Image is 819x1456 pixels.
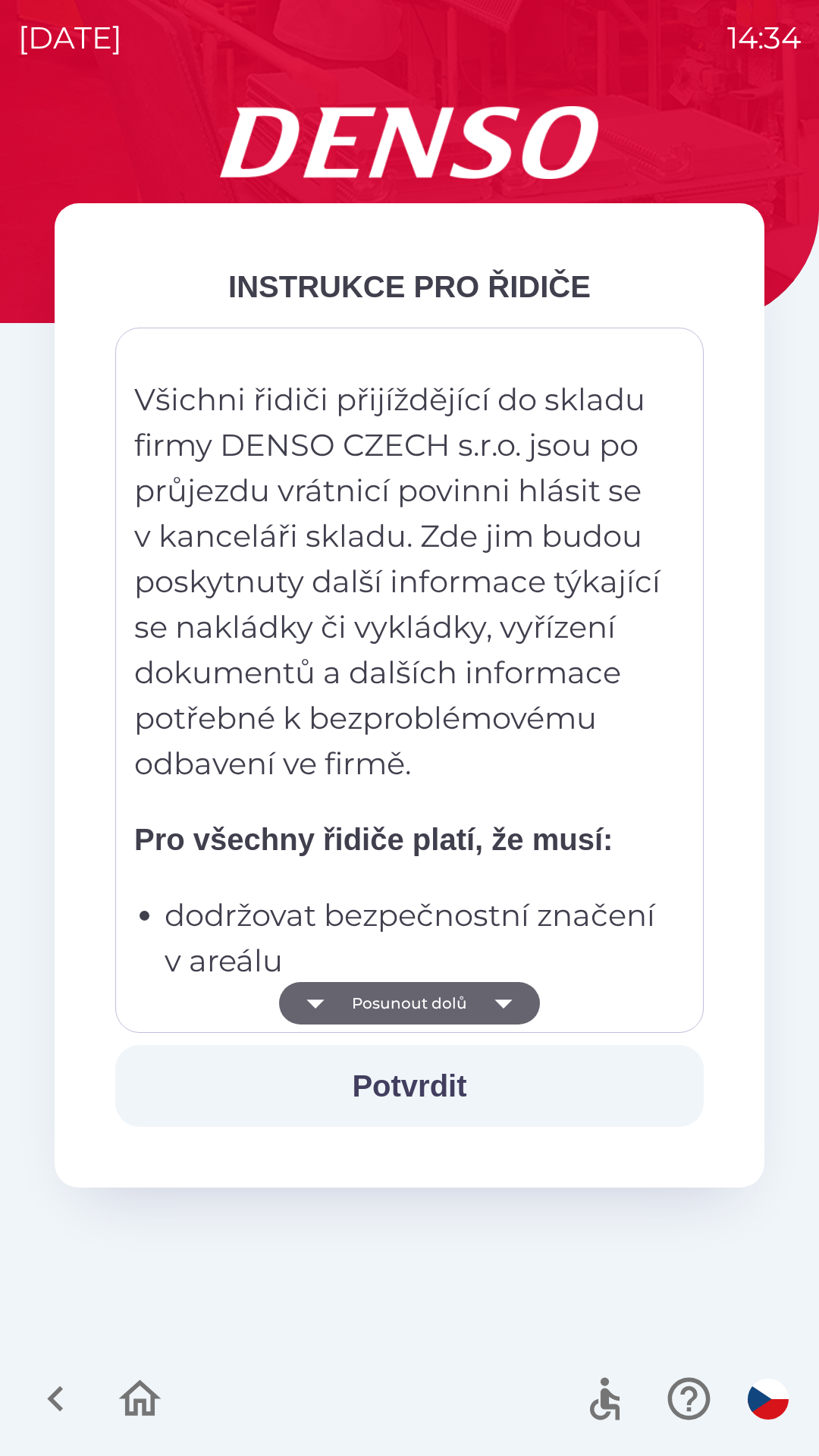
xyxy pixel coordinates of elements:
[55,106,764,179] img: Logo
[748,1379,789,1420] img: cs flag
[279,982,540,1025] button: Posunout dolů
[18,15,122,61] p: [DATE]
[134,377,664,786] p: Všichni řidiči přijíždějící do skladu firmy DENSO CZECH s.r.o. jsou po průjezdu vrátnicí povinni ...
[165,893,664,984] p: dodržovat bezpečnostní značení v areálu
[727,15,801,61] p: 14:34
[115,264,704,309] div: INSTRUKCE PRO ŘIDIČE
[134,823,613,856] strong: Pro všechny řidiče platí, že musí:
[115,1045,704,1127] button: Potvrdit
